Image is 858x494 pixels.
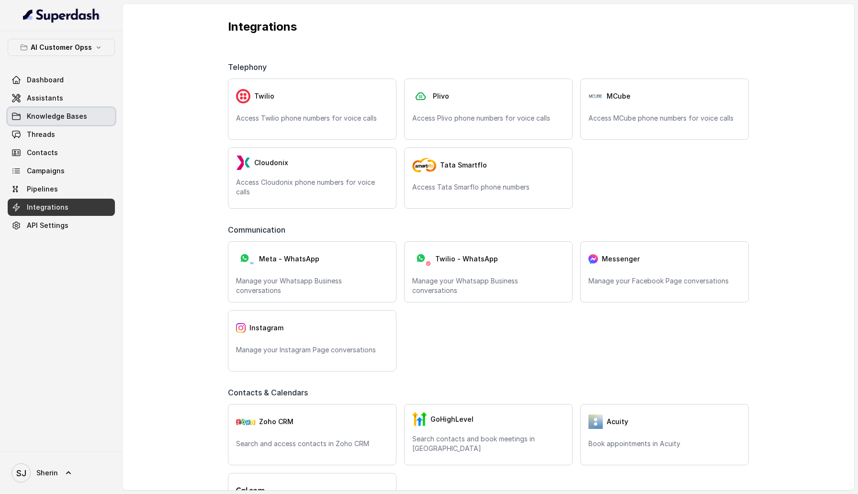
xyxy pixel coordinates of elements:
[236,156,250,170] img: LzEnlUgADIwsuYwsTIxNLkxQDEyBEgDTDZAMjs1Qgy9jUyMTMxBzEB8uASKBKLgDqFxF08kI1lQAAAABJRU5ErkJggg==
[8,39,115,56] button: AI Customer Opss
[8,199,115,216] a: Integrations
[16,468,26,478] text: SJ
[412,412,427,427] img: GHL.59f7fa3143240424d279.png
[254,91,274,101] span: Twilio
[236,113,388,123] p: Access Twilio phone numbers for voice calls
[412,434,564,453] p: Search contacts and book meetings in [GEOGRAPHIC_DATA]
[236,439,388,449] p: Search and access contacts in Zoho CRM
[27,93,63,103] span: Assistants
[430,415,474,424] span: GoHighLevel
[412,276,564,295] p: Manage your Whatsapp Business conversations
[440,160,487,170] span: Tata Smartflo
[27,166,65,176] span: Campaigns
[8,162,115,180] a: Campaigns
[433,91,449,101] span: Plivo
[27,221,68,230] span: API Settings
[259,417,294,427] span: Zoho CRM
[8,217,115,234] a: API Settings
[8,460,115,486] a: Sherin
[236,323,246,333] img: instagram.04eb0078a085f83fc525.png
[8,144,115,161] a: Contacts
[249,323,283,333] span: Instagram
[27,130,55,139] span: Threads
[588,415,603,429] img: 5vvjV8cQY1AVHSZc2N7qU9QabzYIM+zpgiA0bbq9KFoni1IQNE8dHPp0leJjYW31UJeOyZnSBUO77gdMaNhFCgpjLZzFnVhVC...
[8,126,115,143] a: Threads
[8,90,115,107] a: Assistants
[236,345,388,355] p: Manage your Instagram Page conversations
[27,202,68,212] span: Integrations
[236,178,388,197] p: Access Cloudonix phone numbers for voice calls
[588,93,603,99] img: Pj9IrDBdEGgAAAABJRU5ErkJggg==
[228,224,289,236] span: Communication
[228,61,271,73] span: Telephony
[588,439,741,449] p: Book appointments in Acuity
[27,184,58,194] span: Pipelines
[588,113,741,123] p: Access MCube phone numbers for voice calls
[412,89,429,104] img: plivo.d3d850b57a745af99832d897a96997ac.svg
[435,254,498,264] span: Twilio - WhatsApp
[36,468,58,478] span: Sherin
[412,158,436,172] img: tata-smart-flo.8a5748c556e2c421f70c.png
[8,180,115,198] a: Pipelines
[607,417,628,427] span: Acuity
[602,254,640,264] span: Messenger
[236,276,388,295] p: Manage your Whatsapp Business conversations
[259,254,319,264] span: Meta - WhatsApp
[588,276,741,286] p: Manage your Facebook Page conversations
[27,148,58,157] span: Contacts
[236,487,265,494] img: logo.svg
[588,254,598,264] img: messenger.2e14a0163066c29f9ca216c7989aa592.svg
[228,19,749,34] p: Integrations
[412,113,564,123] p: Access Plivo phone numbers for voice calls
[254,158,288,168] span: Cloudonix
[412,182,564,192] p: Access Tata Smarflo phone numbers
[23,8,100,23] img: light.svg
[8,71,115,89] a: Dashboard
[31,42,92,53] p: AI Customer Opss
[236,418,255,425] img: zohoCRM.b78897e9cd59d39d120b21c64f7c2b3a.svg
[8,108,115,125] a: Knowledge Bases
[27,112,87,121] span: Knowledge Bases
[27,75,64,85] span: Dashboard
[236,89,250,103] img: twilio.7c09a4f4c219fa09ad352260b0a8157b.svg
[607,91,631,101] span: MCube
[228,387,312,398] span: Contacts & Calendars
